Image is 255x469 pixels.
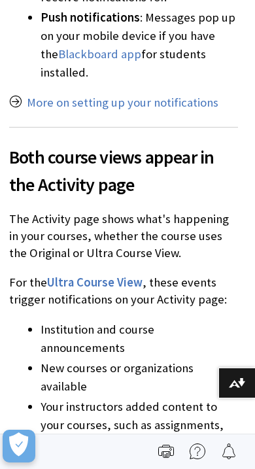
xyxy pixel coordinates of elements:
img: Follow this page [221,443,237,459]
li: Institution and course announcements [41,321,238,357]
p: The Activity page shows what's happening in your courses, whether the course uses the Original or... [9,211,238,262]
p: For the , these events trigger notifications on your Activity page: [9,274,238,308]
a: Blackboard app [58,46,141,62]
span: Ultra Course View [47,275,143,290]
li: New courses or organizations available [41,359,238,396]
img: More help [190,443,205,459]
a: Ultra Course View [47,275,143,290]
img: Print [158,443,174,459]
li: : Messages pop up on your mobile device if you have the for students installed. [41,9,238,82]
button: Open Preferences [3,430,35,462]
span: Both course views appear in the Activity page [9,143,238,198]
a: More on setting up your notifications [27,95,218,111]
span: Push notifications [41,10,140,25]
